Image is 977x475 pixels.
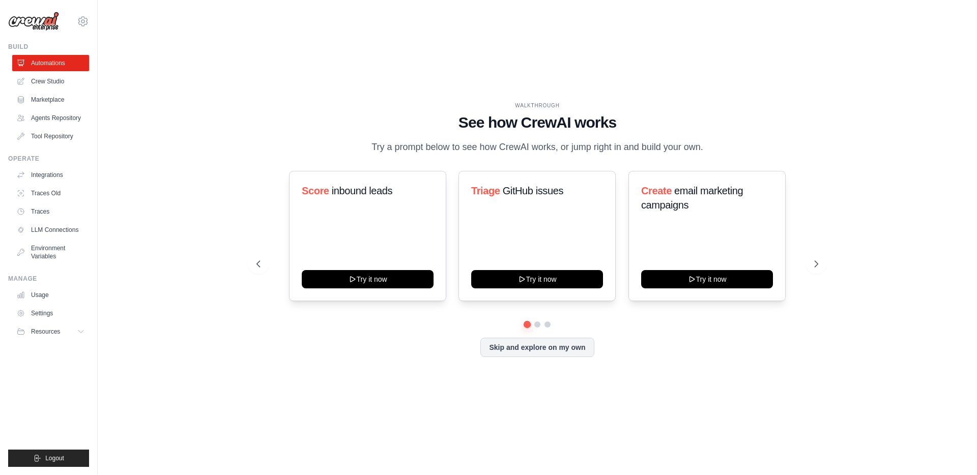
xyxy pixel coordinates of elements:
button: Try it now [302,270,434,288]
a: LLM Connections [12,222,89,238]
p: Try a prompt below to see how CrewAI works, or jump right in and build your own. [366,140,708,155]
div: Manage [8,275,89,283]
span: GitHub issues [503,185,563,196]
a: Agents Repository [12,110,89,126]
span: Create [641,185,672,196]
span: Logout [45,454,64,462]
button: Logout [8,450,89,467]
span: inbound leads [332,185,392,196]
button: Try it now [471,270,603,288]
a: Integrations [12,167,89,183]
button: Try it now [641,270,773,288]
span: Score [302,185,329,196]
a: Traces Old [12,185,89,201]
a: Crew Studio [12,73,89,90]
a: Marketplace [12,92,89,108]
a: Settings [12,305,89,321]
div: Build [8,43,89,51]
span: Triage [471,185,500,196]
a: Automations [12,55,89,71]
div: WALKTHROUGH [256,102,818,109]
img: Logo [8,12,59,31]
button: Resources [12,323,89,340]
button: Skip and explore on my own [480,338,594,357]
span: email marketing campaigns [641,185,743,211]
span: Resources [31,328,60,336]
div: Operate [8,155,89,163]
a: Environment Variables [12,240,89,264]
a: Tool Repository [12,128,89,144]
h1: See how CrewAI works [256,113,818,132]
a: Traces [12,203,89,220]
a: Usage [12,287,89,303]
